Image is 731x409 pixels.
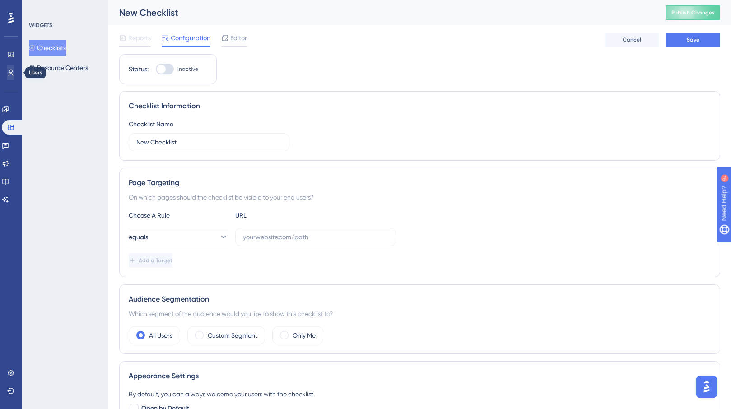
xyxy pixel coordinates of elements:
label: Custom Segment [208,330,257,341]
button: Save [666,33,720,47]
div: Which segment of the audience would you like to show this checklist to? [129,308,711,319]
button: Resource Centers [29,60,88,76]
button: Cancel [605,33,659,47]
iframe: UserGuiding AI Assistant Launcher [693,373,720,400]
div: Audience Segmentation [129,294,711,305]
span: Configuration [171,33,210,43]
span: Cancel [623,36,641,43]
span: Save [687,36,699,43]
div: On which pages should the checklist be visible to your end users? [129,192,711,203]
label: Only Me [293,330,316,341]
label: All Users [149,330,172,341]
div: Checklist Information [129,101,711,112]
div: Page Targeting [129,177,711,188]
button: Add a Target [129,253,172,268]
div: WIDGETS [29,22,52,29]
div: Status: [129,64,149,74]
span: Need Help? [21,2,56,13]
span: Inactive [177,65,198,73]
div: Choose A Rule [129,210,228,221]
button: equals [129,228,228,246]
div: Checklist Name [129,119,173,130]
div: Appearance Settings [129,371,711,381]
button: Checklists [29,40,66,56]
div: URL [235,210,335,221]
input: yourwebsite.com/path [243,232,388,242]
button: Publish Changes [666,5,720,20]
span: equals [129,232,148,242]
div: 9+ [61,5,67,12]
span: Add a Target [139,257,172,264]
span: Editor [230,33,247,43]
input: Type your Checklist name [136,137,282,147]
div: New Checklist [119,6,643,19]
div: By default, you can always welcome your users with the checklist. [129,389,711,400]
span: Reports [128,33,151,43]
